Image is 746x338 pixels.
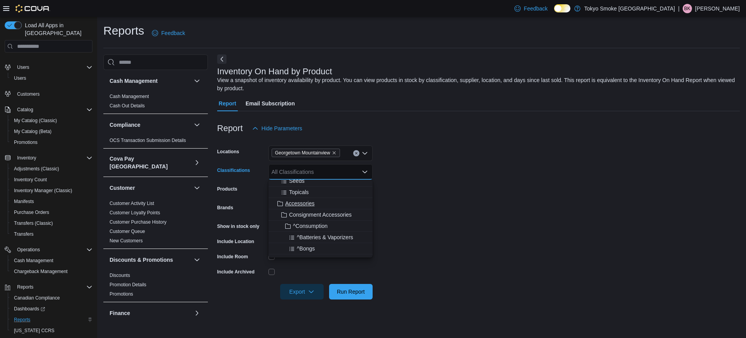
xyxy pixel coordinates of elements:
label: Classifications [217,167,250,173]
span: Transfers (Classic) [14,220,53,226]
a: Inventory Manager (Classic) [11,186,75,195]
a: OCS Transaction Submission Details [110,138,186,143]
a: Discounts [110,273,130,278]
a: Chargeback Management [11,267,71,276]
span: Inventory [17,155,36,161]
a: [US_STATE] CCRS [11,326,58,335]
button: Cova Pay [GEOGRAPHIC_DATA] [192,158,202,167]
span: ^Cones & Papers [297,256,339,264]
span: Canadian Compliance [14,295,60,301]
span: Cash Out Details [110,103,145,109]
img: Cova [16,5,50,12]
span: Washington CCRS [11,326,92,335]
span: Transfers (Classic) [11,219,92,228]
button: Inventory [2,152,96,163]
a: Dashboards [8,303,96,314]
span: Catalog [17,107,33,113]
button: Accessories [268,198,373,209]
span: Operations [14,245,92,254]
a: Feedback [511,1,551,16]
button: Next [217,54,227,64]
label: Include Room [217,254,248,260]
label: Include Archived [217,269,254,275]
h1: Reports [103,23,144,39]
button: Transfers (Classic) [8,218,96,229]
span: Dashboards [14,306,45,312]
span: Seeds [289,177,305,185]
span: [US_STATE] CCRS [14,327,54,334]
span: Customers [14,89,92,99]
label: Brands [217,205,233,211]
button: Operations [14,245,43,254]
button: Cash Management [110,77,191,85]
p: [PERSON_NAME] [695,4,740,13]
a: Inventory Count [11,175,50,184]
span: New Customers [110,238,143,244]
a: Promotions [110,291,133,297]
button: Inventory Count [8,174,96,185]
span: Adjustments (Classic) [14,166,59,172]
button: Topicals [268,187,373,198]
label: Products [217,186,237,192]
span: Chargeback Management [14,268,68,275]
span: Load All Apps in [GEOGRAPHIC_DATA] [22,21,92,37]
span: Inventory Manager (Classic) [14,187,72,194]
span: Hide Parameters [261,124,302,132]
button: Finance [110,309,191,317]
button: Customer [192,183,202,193]
span: Users [14,75,26,81]
button: Catalog [2,104,96,115]
button: My Catalog (Beta) [8,126,96,137]
span: Cash Management [11,256,92,265]
a: Manifests [11,197,37,206]
span: ^Bongs [297,245,315,252]
a: Cash Management [110,94,149,99]
div: Discounts & Promotions [103,271,208,302]
button: Chargeback Management [8,266,96,277]
div: Compliance [103,136,208,148]
button: Users [14,63,32,72]
div: Cash Management [103,92,208,114]
span: Canadian Compliance [11,293,92,303]
button: Manifests [8,196,96,207]
a: Cash Out Details [110,103,145,109]
span: Reports [11,315,92,324]
a: Promotion Details [110,282,146,287]
button: ^Bongs [268,243,373,254]
button: Cash Management [8,255,96,266]
h3: Cova Pay [GEOGRAPHIC_DATA] [110,155,191,170]
button: Remove Georgetown Mountainview from selection in this group [332,151,336,155]
span: Reports [14,282,92,292]
span: Catalog [14,105,92,114]
span: Purchase Orders [14,209,49,215]
span: OCS Transaction Submission Details [110,137,186,144]
label: Include Location [217,238,254,245]
span: Customer Loyalty Points [110,210,160,216]
h3: Compliance [110,121,140,129]
a: Promotions [11,138,41,147]
span: Chargeback Management [11,267,92,276]
div: View a snapshot of inventory availability by product. You can view products in stock by classific... [217,76,736,93]
span: Customer Queue [110,228,145,235]
div: Customer [103,199,208,249]
p: | [678,4,680,13]
button: ^Consumption [268,221,373,232]
button: Inventory Manager (Classic) [8,185,96,196]
button: Users [2,62,96,73]
a: Canadian Compliance [11,293,63,303]
span: Promotions [11,138,92,147]
label: Show in stock only [217,223,260,229]
button: Catalog [14,105,36,114]
span: BK [684,4,690,13]
span: Dashboards [11,304,92,313]
span: ^Consumption [293,222,328,230]
span: Users [17,64,29,70]
button: Promotions [8,137,96,148]
button: Compliance [192,120,202,130]
button: Clear input [353,150,359,156]
button: Canadian Compliance [8,292,96,303]
span: Inventory Manager (Classic) [11,186,92,195]
button: Seeds [268,175,373,187]
a: Purchase Orders [11,208,52,217]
